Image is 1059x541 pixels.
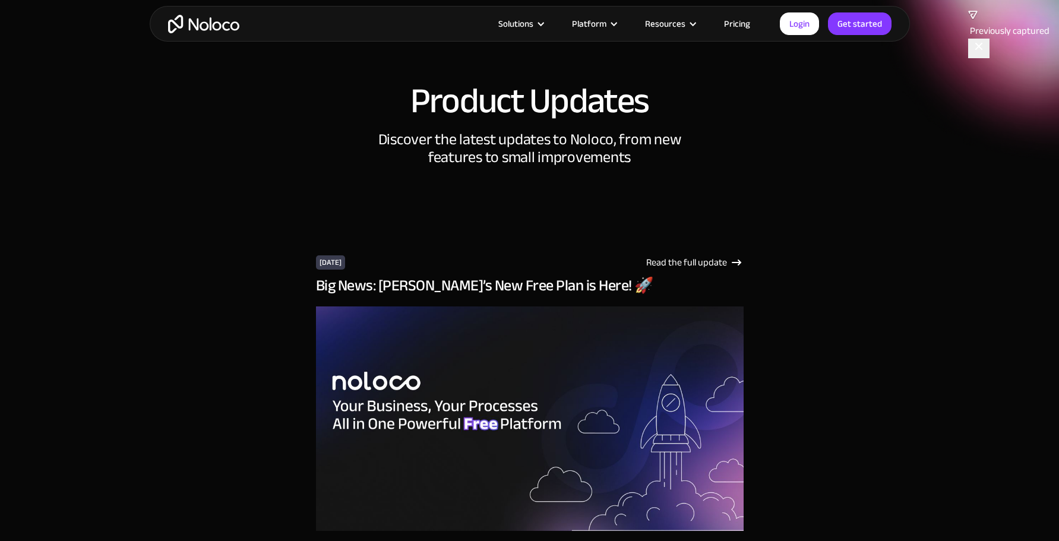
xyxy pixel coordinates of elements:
[557,16,630,31] div: Platform
[168,15,239,33] a: home
[352,131,708,166] h2: Discover the latest updates to Noloco, from new features to small improvements
[316,277,744,295] h3: Big News: [PERSON_NAME]’s New Free Plan is Here! 🚀
[316,255,744,270] a: [DATE]Read the full update
[498,16,533,31] div: Solutions
[645,16,685,31] div: Resources
[410,83,649,119] h1: Product Updates
[780,12,819,35] a: Login
[483,16,557,31] div: Solutions
[828,12,892,35] a: Get started
[316,255,345,270] div: [DATE]
[646,255,727,270] div: Read the full update
[630,16,709,31] div: Resources
[709,16,765,31] a: Pricing
[572,16,606,31] div: Platform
